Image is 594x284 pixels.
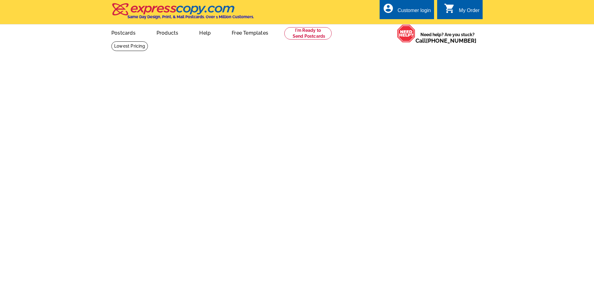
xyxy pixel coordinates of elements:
[147,25,188,40] a: Products
[415,37,476,44] span: Call
[189,25,221,40] a: Help
[383,7,431,15] a: account_circle Customer login
[426,37,476,44] a: [PHONE_NUMBER]
[127,15,254,19] h4: Same Day Design, Print, & Mail Postcards. Over 1 Million Customers.
[397,24,415,43] img: help
[415,32,480,44] span: Need help? Are you stuck?
[101,25,145,40] a: Postcards
[222,25,278,40] a: Free Templates
[383,3,394,14] i: account_circle
[444,7,480,15] a: shopping_cart My Order
[111,7,254,19] a: Same Day Design, Print, & Mail Postcards. Over 1 Million Customers.
[398,8,431,16] div: Customer login
[459,8,480,16] div: My Order
[444,3,455,14] i: shopping_cart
